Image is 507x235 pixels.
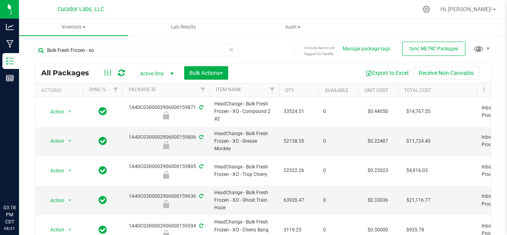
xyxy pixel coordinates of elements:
iframe: Resource center unread badge [23,170,33,180]
a: Total Cost [404,88,431,93]
span: Sync from Compliance System [198,223,203,229]
td: $0.44050 [358,97,398,127]
span: select [65,136,75,147]
a: Inventory [19,19,128,36]
a: Audit [238,19,347,36]
span: Hi, [PERSON_NAME]! [440,6,492,12]
span: 52138.55 [284,138,314,145]
span: 63920.47 [284,197,314,204]
span: HeadChange - Bulk Fresh Frozen - XO - Grease Monkey [214,130,274,153]
input: Search Package ID, Item Name, SKU, Lot or Part Number... [35,44,238,56]
span: Sync from Compliance System [198,164,203,169]
span: Sync from Compliance System [198,193,203,199]
span: Bulk Actions [189,70,223,76]
button: Export to Excel [360,66,414,80]
div: 1A40C0300002906000159806 [121,134,211,149]
span: $21,116.77 [402,195,435,206]
p: 03:18 PM CDT [4,204,15,225]
span: $11,724.40 [402,136,435,147]
span: HeadChange - Bulk Fresh Frozen - XO - Trop Cherry [214,163,274,178]
inline-svg: Inventory [6,57,14,65]
span: select [65,165,75,176]
div: 1A40C0300002906000159871 [121,104,211,119]
span: Curador Labs, LLC [57,6,104,13]
span: All Packages [41,69,97,77]
span: In Sync [99,165,107,176]
span: 0 [323,226,353,234]
td: $0.22023 [358,156,398,186]
span: Action [43,165,65,176]
a: Item Name [216,87,241,92]
span: Sync METRC Packages [409,46,458,52]
button: Receive Non-Cannabis [414,66,479,80]
span: 33524.51 [284,108,314,115]
inline-svg: Analytics [6,23,14,31]
span: 0 [323,197,353,204]
inline-svg: Reports [6,74,14,82]
p: 08/21 [4,225,15,231]
button: Manage package tags [343,46,390,52]
a: Filter [196,83,210,97]
span: 0 [323,138,353,145]
div: Manage settings [421,6,431,13]
a: Unit Cost [364,88,388,93]
div: Actions [41,88,80,93]
a: Available [325,88,349,93]
a: Filter [266,83,279,97]
span: Include items not tagged for facility [304,45,344,57]
span: 0 [323,167,353,174]
span: Action [43,195,65,206]
span: Sync from Compliance System [198,134,203,140]
td: $0.33036 [358,186,398,216]
span: $14,767.55 [402,106,435,117]
span: select [65,106,75,117]
button: Bulk Actions [184,66,228,80]
div: Inbound - Ready for Production [121,171,211,179]
a: Qty [285,88,294,93]
span: 0 [323,108,353,115]
div: Inbound - Ready for Production [121,141,211,149]
span: select [65,195,75,206]
span: Clear [229,44,234,55]
div: 1A40C0300002906000159636 [121,193,211,208]
span: 3119.25 [284,226,314,234]
span: HeadChange - Bulk Fresh Frozen - XO - Ghost Train Haze [214,189,274,212]
span: In Sync [99,136,107,147]
button: Sync METRC Packages [402,42,465,56]
span: Sync from Compliance System [198,105,203,110]
div: Inbound - Ready for Production [121,111,211,119]
a: Package ID [129,87,156,92]
span: Audit [239,19,347,35]
span: Action [43,136,65,147]
div: Inbound - Ready for Production [121,200,211,208]
span: 22322.26 [284,167,314,174]
iframe: Resource center [8,172,32,195]
td: $0.22487 [358,127,398,157]
span: HeadChange - Bulk Fresh Frozen - XO - Compound Z #2 [214,100,274,123]
div: 1A40C0300002906000159805 [121,163,211,178]
span: $4,916.03 [402,165,432,176]
span: In Sync [99,106,107,117]
a: Filter [109,83,122,97]
span: Action [43,106,65,117]
span: Lab Results [160,24,206,31]
a: Sync Status [89,87,120,92]
a: Lab Results [129,19,238,36]
inline-svg: Manufacturing [6,40,14,48]
span: In Sync [99,195,107,206]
